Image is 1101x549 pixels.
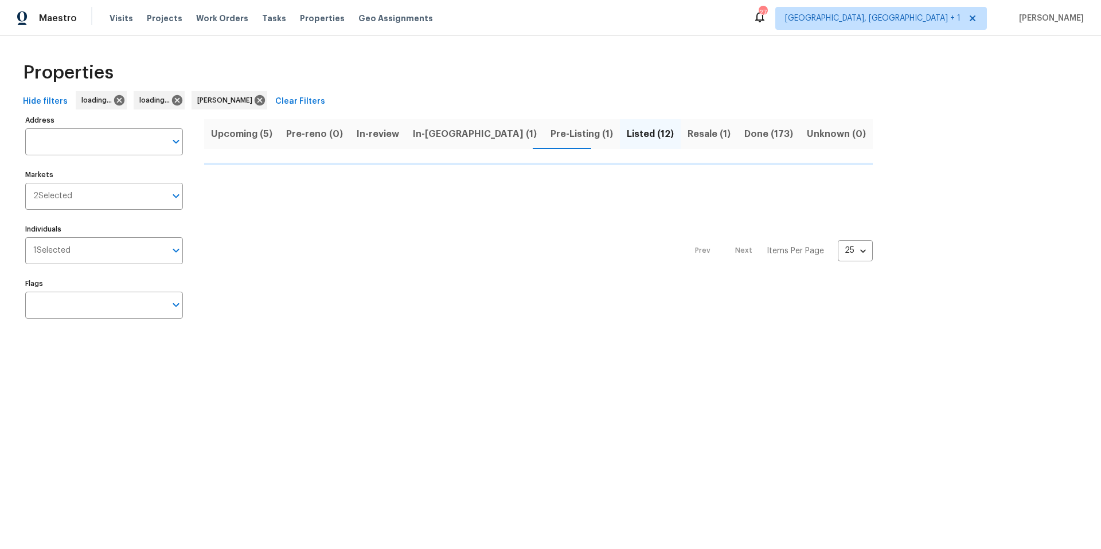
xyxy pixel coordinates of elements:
[196,13,248,24] span: Work Orders
[785,13,961,24] span: [GEOGRAPHIC_DATA], [GEOGRAPHIC_DATA] + 1
[413,126,537,142] span: In-[GEOGRAPHIC_DATA] (1)
[25,117,183,124] label: Address
[81,95,116,106] span: loading...
[33,191,72,201] span: 2 Selected
[759,7,767,18] div: 27
[286,126,343,142] span: Pre-reno (0)
[684,172,873,330] nav: Pagination Navigation
[33,246,71,256] span: 1 Selected
[23,95,68,109] span: Hide filters
[18,91,72,112] button: Hide filters
[197,95,257,106] span: [PERSON_NAME]
[134,91,185,109] div: loading...
[357,126,399,142] span: In-review
[39,13,77,24] span: Maestro
[271,91,330,112] button: Clear Filters
[168,134,184,150] button: Open
[23,67,114,79] span: Properties
[300,13,345,24] span: Properties
[550,126,613,142] span: Pre-Listing (1)
[168,297,184,313] button: Open
[627,126,674,142] span: Listed (12)
[25,280,183,287] label: Flags
[25,226,183,233] label: Individuals
[838,236,873,265] div: 25
[192,91,267,109] div: [PERSON_NAME]
[211,126,272,142] span: Upcoming (5)
[110,13,133,24] span: Visits
[807,126,866,142] span: Unknown (0)
[767,245,824,257] p: Items Per Page
[1014,13,1084,24] span: [PERSON_NAME]
[168,188,184,204] button: Open
[744,126,793,142] span: Done (173)
[25,171,183,178] label: Markets
[147,13,182,24] span: Projects
[358,13,433,24] span: Geo Assignments
[262,14,286,22] span: Tasks
[275,95,325,109] span: Clear Filters
[76,91,127,109] div: loading...
[688,126,731,142] span: Resale (1)
[168,242,184,258] button: Open
[139,95,174,106] span: loading...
